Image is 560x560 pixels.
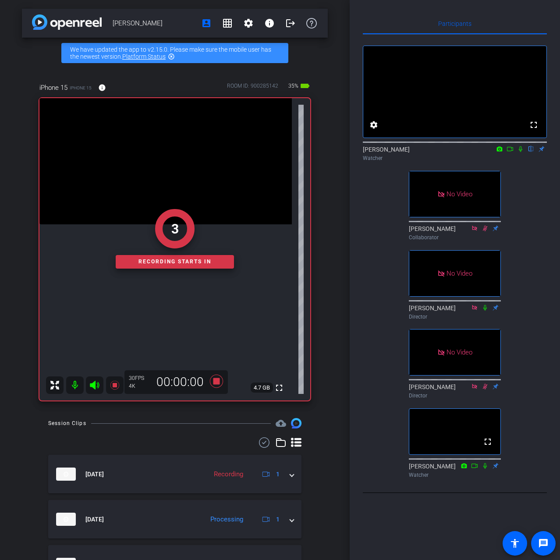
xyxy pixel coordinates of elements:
img: thumb-nail [56,513,76,526]
span: 1 [276,515,280,524]
img: thumb-nail [56,468,76,481]
span: No Video [447,348,472,356]
div: Watcher [409,471,501,479]
div: Collaborator [409,234,501,241]
div: Session Clips [48,419,86,428]
mat-icon: flip [526,145,536,152]
div: Processing [206,514,248,525]
mat-icon: settings [369,120,379,130]
mat-icon: fullscreen [482,436,493,447]
div: Recording starts in [116,255,234,269]
mat-icon: fullscreen [528,120,539,130]
img: app-logo [32,14,102,30]
div: We have updated the app to v2.15.0. Please make sure the mobile user has the newest version. [61,43,288,63]
div: Recording [209,469,248,479]
mat-icon: message [538,538,549,549]
span: [PERSON_NAME] [113,14,196,32]
a: Platform Status [122,53,166,60]
div: [PERSON_NAME] [409,462,501,479]
span: No Video [447,269,472,277]
div: [PERSON_NAME] [363,145,547,162]
span: [DATE] [85,515,104,524]
img: Session clips [291,418,301,429]
mat-icon: cloud_upload [276,418,286,429]
mat-icon: logout [285,18,296,28]
div: [PERSON_NAME] [409,383,501,400]
mat-expansion-panel-header: thumb-nail[DATE]Recording1 [48,455,301,493]
mat-icon: account_box [201,18,212,28]
div: [PERSON_NAME] [409,224,501,241]
span: 1 [276,470,280,479]
span: Destinations for your clips [276,418,286,429]
mat-icon: accessibility [510,538,520,549]
mat-icon: info [264,18,275,28]
mat-icon: settings [243,18,254,28]
span: No Video [447,190,472,198]
div: [PERSON_NAME] [409,304,501,321]
div: 3 [171,219,179,239]
span: Participants [438,21,471,27]
div: Director [409,392,501,400]
div: Watcher [363,154,547,162]
mat-icon: grid_on [222,18,233,28]
span: [DATE] [85,470,104,479]
mat-icon: highlight_off [168,53,175,60]
div: Director [409,313,501,321]
mat-expansion-panel-header: thumb-nail[DATE]Processing1 [48,500,301,539]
